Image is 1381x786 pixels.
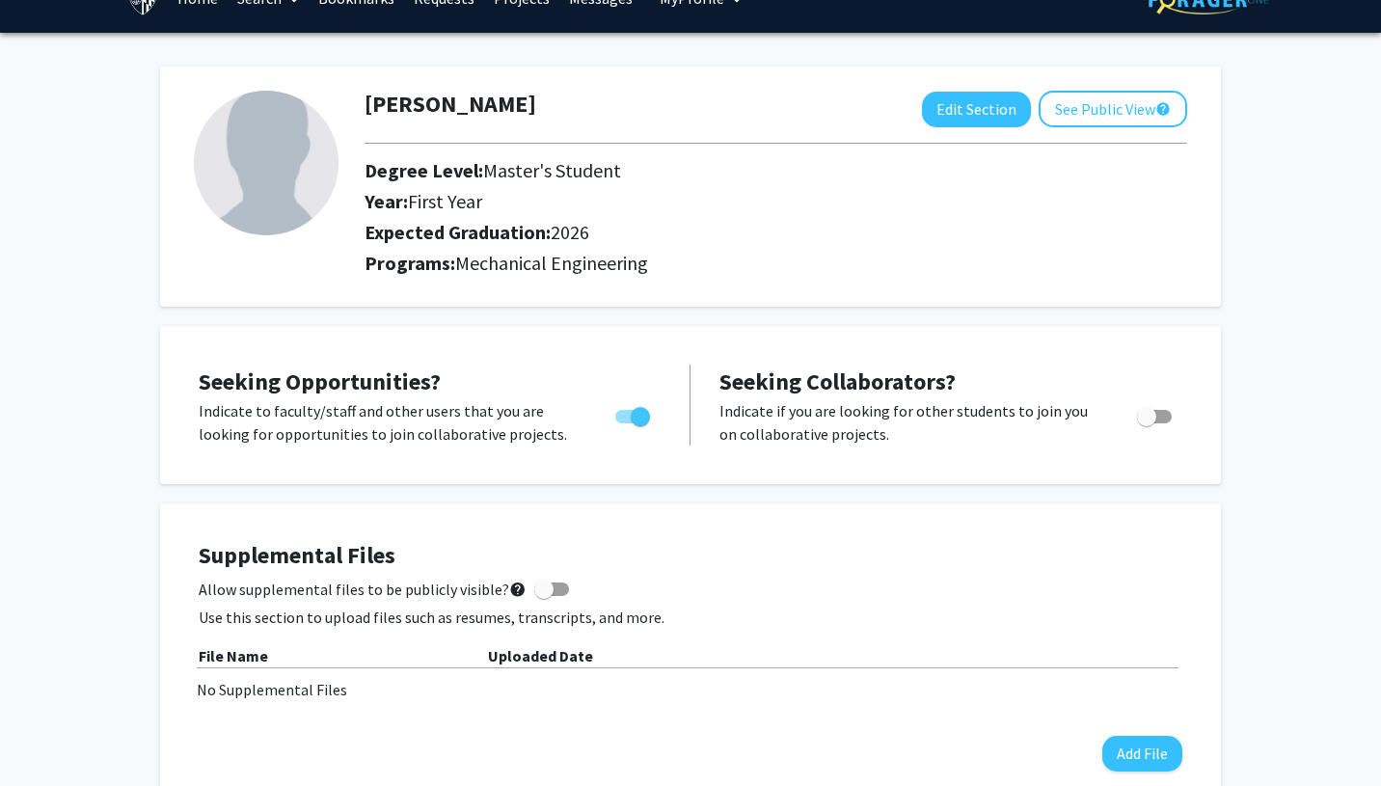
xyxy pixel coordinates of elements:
span: Allow supplemental files to be publicly visible? [199,578,527,601]
p: Indicate if you are looking for other students to join you on collaborative projects. [719,399,1100,446]
img: Profile Picture [194,91,338,235]
mat-icon: help [509,578,527,601]
div: No Supplemental Files [197,678,1184,701]
div: Toggle [608,399,661,428]
span: Master's Student [483,158,621,182]
p: Indicate to faculty/staff and other users that you are looking for opportunities to join collabor... [199,399,579,446]
h2: Year: [365,190,1021,213]
h2: Degree Level: [365,159,1021,182]
b: Uploaded Date [488,646,593,665]
span: 2026 [551,220,589,244]
span: First Year [408,189,482,213]
h1: [PERSON_NAME] [365,91,536,119]
button: Add File [1102,736,1182,772]
iframe: Chat [14,699,82,772]
h4: Supplemental Files [199,542,1182,570]
h2: Expected Graduation: [365,221,1021,244]
h2: Programs: [365,252,1187,275]
b: File Name [199,646,268,665]
mat-icon: help [1155,97,1171,121]
button: Edit Section [922,92,1031,127]
p: Use this section to upload files such as resumes, transcripts, and more. [199,606,1182,629]
span: Seeking Collaborators? [719,366,956,396]
button: See Public View [1039,91,1187,127]
span: Mechanical Engineering [455,251,648,275]
div: Toggle [1129,399,1182,428]
span: Seeking Opportunities? [199,366,441,396]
